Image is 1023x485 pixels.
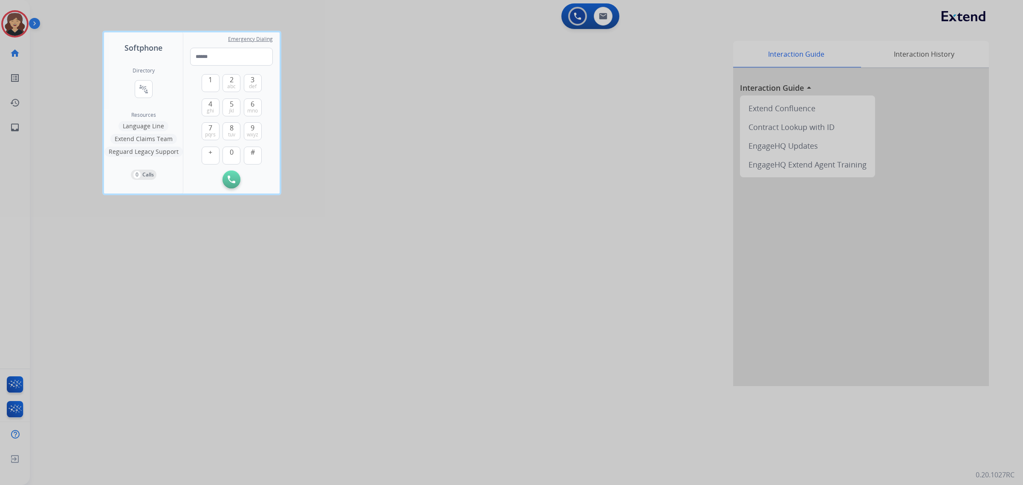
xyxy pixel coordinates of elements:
[251,147,255,157] span: #
[202,74,220,92] button: 1
[202,122,220,140] button: 7pqrs
[230,99,234,109] span: 5
[208,99,212,109] span: 4
[104,147,183,157] button: Reguard Legacy Support
[110,134,177,144] button: Extend Claims Team
[118,121,168,131] button: Language Line
[230,147,234,157] span: 0
[244,147,262,165] button: #
[251,99,254,109] span: 6
[205,131,216,138] span: pqrs
[133,171,141,179] p: 0
[223,98,240,116] button: 5jkl
[230,123,234,133] span: 8
[251,75,254,85] span: 3
[142,171,154,179] p: Calls
[229,107,234,114] span: jkl
[227,83,236,90] span: abc
[230,75,234,85] span: 2
[244,122,262,140] button: 9wxyz
[208,147,212,157] span: +
[223,74,240,92] button: 2abc
[247,107,258,114] span: mno
[133,67,155,74] h2: Directory
[251,123,254,133] span: 9
[139,84,149,94] mat-icon: connect_without_contact
[228,176,235,183] img: call-button
[202,98,220,116] button: 4ghi
[228,36,273,43] span: Emergency Dialing
[202,147,220,165] button: +
[223,122,240,140] button: 8tuv
[124,42,162,54] span: Softphone
[207,107,214,114] span: ghi
[247,131,258,138] span: wxyz
[131,112,156,118] span: Resources
[208,123,212,133] span: 7
[244,98,262,116] button: 6mno
[208,75,212,85] span: 1
[249,83,257,90] span: def
[228,131,235,138] span: tuv
[976,470,1014,480] p: 0.20.1027RC
[223,147,240,165] button: 0
[244,74,262,92] button: 3def
[131,170,156,180] button: 0Calls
